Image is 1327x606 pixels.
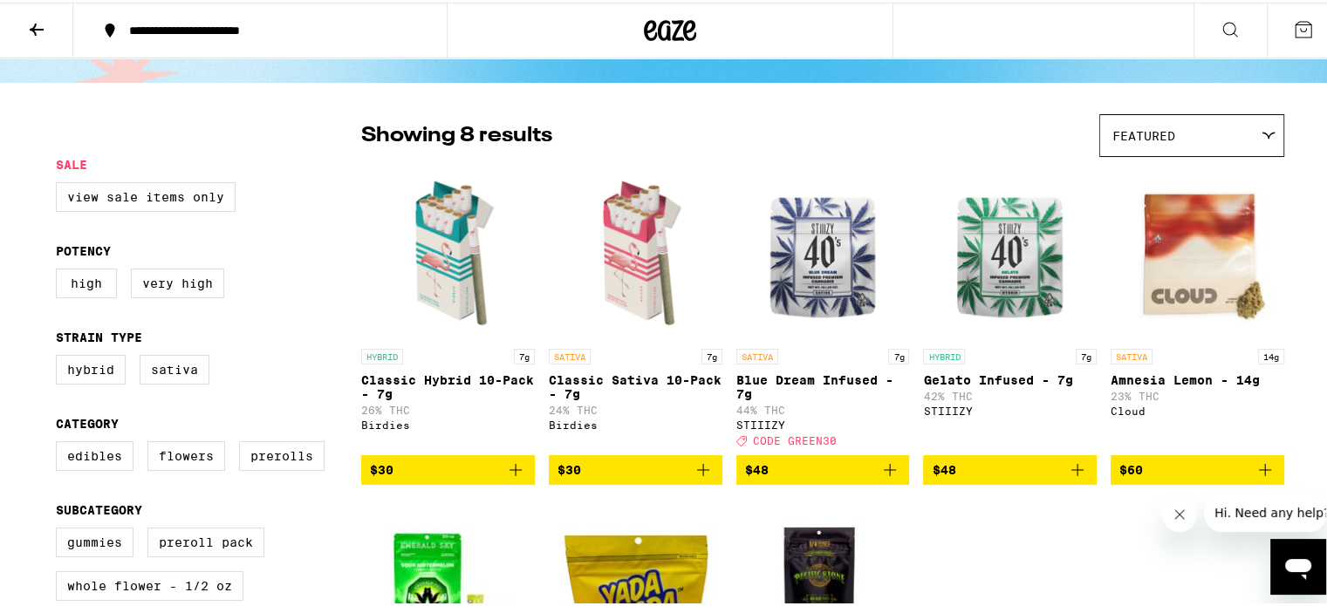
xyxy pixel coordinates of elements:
span: $48 [932,460,955,474]
span: $30 [557,460,581,474]
div: Cloud [1111,403,1284,414]
p: 7g [701,346,722,362]
p: HYBRID [923,346,965,362]
button: Add to bag [361,453,535,482]
iframe: Button to launch messaging window [1270,536,1326,592]
p: 24% THC [549,402,722,413]
p: 44% THC [736,402,910,413]
p: 14g [1258,346,1284,362]
p: HYBRID [361,346,403,362]
img: STIIIZY - Gelato Infused - 7g [923,163,1097,337]
a: Open page for Amnesia Lemon - 14g from Cloud [1111,163,1284,453]
span: $60 [1119,460,1143,474]
legend: Sale [56,155,87,169]
legend: Subcategory [56,500,142,514]
div: Birdies [549,417,722,428]
img: Birdies - Classic Sativa 10-Pack - 7g [549,163,722,337]
button: Add to bag [1111,453,1284,482]
p: 7g [1076,346,1097,362]
label: Whole Flower - 1/2 oz [56,569,243,598]
legend: Category [56,414,119,428]
p: Amnesia Lemon - 14g [1111,371,1284,385]
span: Hi. Need any help? [10,12,126,26]
img: STIIIZY - Blue Dream Infused - 7g [736,163,910,337]
p: Classic Hybrid 10-Pack - 7g [361,371,535,398]
p: SATIVA [549,346,591,362]
span: Featured [1112,126,1175,140]
label: Gummies [56,525,133,555]
label: Flowers [147,439,225,468]
p: Classic Sativa 10-Pack - 7g [549,371,722,398]
iframe: Close message [1162,494,1197,529]
label: View Sale Items Only [56,180,236,209]
label: Sativa [140,352,209,382]
button: Add to bag [736,453,910,482]
div: Birdies [361,417,535,428]
p: Gelato Infused - 7g [923,371,1097,385]
p: 7g [888,346,909,362]
a: Open page for Gelato Infused - 7g from STIIIZY [923,163,1097,453]
legend: Strain Type [56,328,142,342]
button: Add to bag [549,453,722,482]
img: Birdies - Classic Hybrid 10-Pack - 7g [361,163,535,337]
span: $48 [745,460,769,474]
p: Blue Dream Infused - 7g [736,371,910,398]
legend: Potency [56,242,111,255]
label: Hybrid [56,352,126,382]
label: High [56,266,117,296]
p: 23% THC [1111,388,1284,399]
span: $30 [370,460,393,474]
label: Edibles [56,439,133,468]
button: Add to bag [923,453,1097,482]
a: Open page for Classic Hybrid 10-Pack - 7g from Birdies [361,163,535,453]
p: 7g [514,346,535,362]
p: 26% THC [361,402,535,413]
p: SATIVA [736,346,778,362]
a: Open page for Blue Dream Infused - 7g from STIIIZY [736,163,910,453]
span: CODE GREEN30 [753,432,837,444]
iframe: Message from company [1204,491,1326,529]
label: Very High [131,266,224,296]
label: Preroll Pack [147,525,264,555]
p: Showing 8 results [361,119,552,148]
div: STIIIZY [736,417,910,428]
div: STIIIZY [923,403,1097,414]
p: 42% THC [923,388,1097,399]
p: SATIVA [1111,346,1153,362]
label: Prerolls [239,439,325,468]
img: Cloud - Amnesia Lemon - 14g [1111,163,1284,337]
a: Open page for Classic Sativa 10-Pack - 7g from Birdies [549,163,722,453]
